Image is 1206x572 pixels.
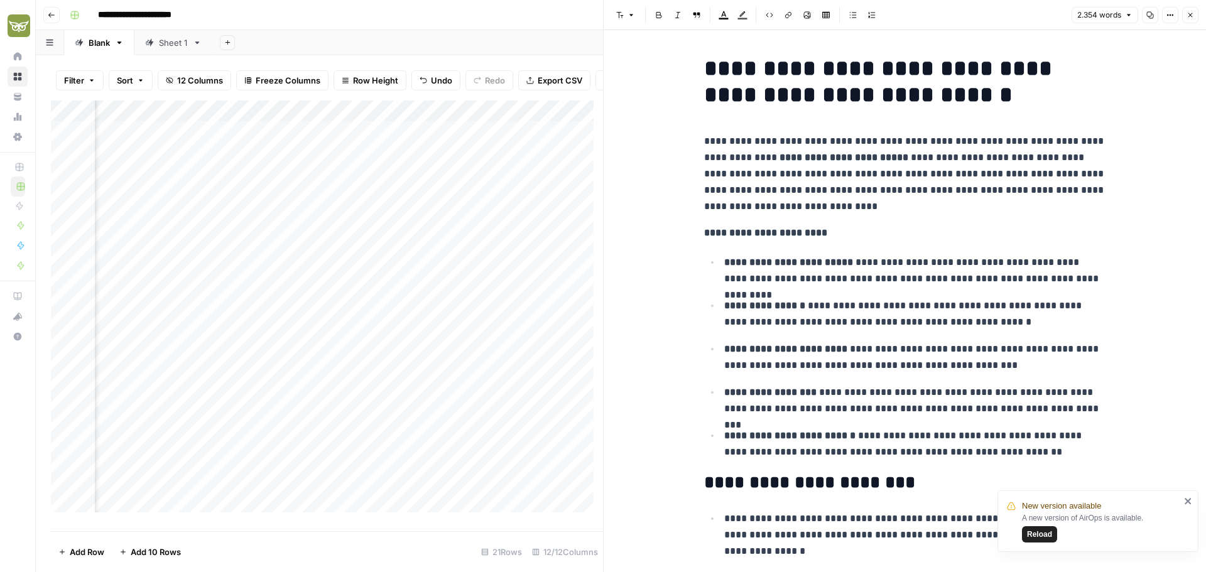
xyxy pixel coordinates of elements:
[158,70,231,90] button: 12 Columns
[236,70,329,90] button: Freeze Columns
[353,74,398,87] span: Row Height
[56,70,104,90] button: Filter
[431,74,452,87] span: Undo
[64,74,84,87] span: Filter
[70,546,104,558] span: Add Row
[8,107,28,127] a: Usage
[411,70,460,90] button: Undo
[1022,512,1180,542] div: A new version of AirOps is available.
[538,74,582,87] span: Export CSV
[89,36,110,49] div: Blank
[64,30,134,55] a: Blank
[8,67,28,87] a: Browse
[134,30,212,55] a: Sheet 1
[177,74,223,87] span: 12 Columns
[527,542,603,562] div: 12/12 Columns
[8,87,28,107] a: Your Data
[8,127,28,147] a: Settings
[1027,529,1052,540] span: Reload
[8,307,27,326] div: What's new?
[1184,496,1193,506] button: close
[112,542,188,562] button: Add 10 Rows
[51,542,112,562] button: Add Row
[109,70,153,90] button: Sort
[256,74,320,87] span: Freeze Columns
[8,306,28,326] button: What's new?
[159,36,188,49] div: Sheet 1
[465,70,513,90] button: Redo
[1022,500,1101,512] span: New version available
[1022,526,1057,542] button: Reload
[8,286,28,306] a: AirOps Academy
[1072,7,1138,23] button: 2.354 words
[518,70,590,90] button: Export CSV
[334,70,406,90] button: Row Height
[8,326,28,347] button: Help + Support
[8,10,28,41] button: Workspace: Evergreen Media
[8,46,28,67] a: Home
[8,14,30,37] img: Evergreen Media Logo
[117,74,133,87] span: Sort
[485,74,505,87] span: Redo
[131,546,181,558] span: Add 10 Rows
[476,542,527,562] div: 21 Rows
[1077,9,1121,21] span: 2.354 words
